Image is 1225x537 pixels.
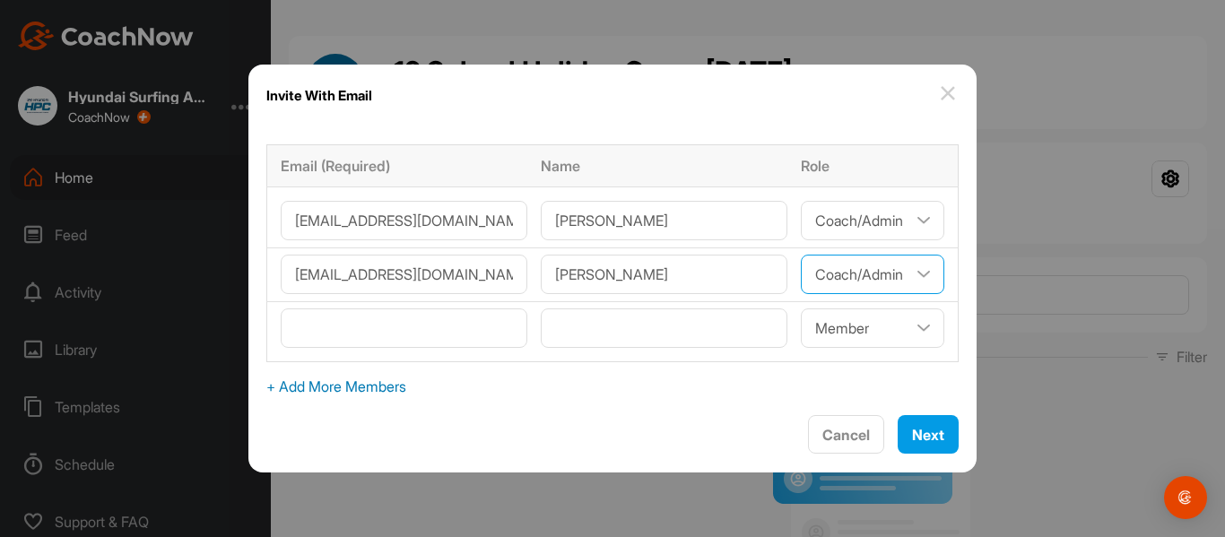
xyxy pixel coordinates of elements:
span: Next [912,426,944,444]
img: close [937,82,959,104]
th: Name [534,144,795,187]
span: Cancel [822,426,870,444]
h1: Invite With Email [266,82,372,108]
button: Cancel [808,415,884,454]
div: Open Intercom Messenger [1164,476,1207,519]
th: Email (Required) [267,144,534,187]
span: + Add More Members [266,376,959,397]
th: Role [795,144,959,187]
button: Next [898,415,959,454]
